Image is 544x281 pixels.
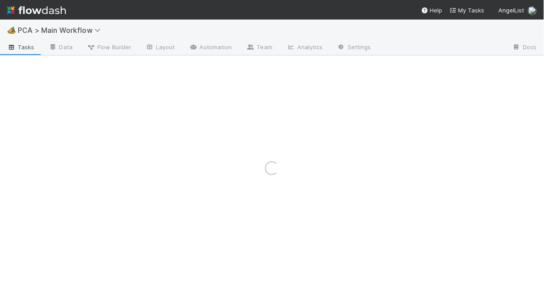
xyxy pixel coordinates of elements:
img: logo-inverted-e16ddd16eac7371096b0.svg [7,3,66,18]
span: PCA > Main Workflow [18,26,105,35]
span: My Tasks [450,7,485,14]
a: Settings [330,41,378,55]
span: Flow Builder [87,43,131,51]
a: Docs [505,41,544,55]
a: My Tasks [450,6,485,15]
a: Flow Builder [80,41,138,55]
span: AngelList [499,7,525,14]
div: Help [421,6,443,15]
a: Automation [182,41,239,55]
img: avatar_1c530150-f9f0-4fb8-9f5d-006d570d4582.png [528,6,537,15]
a: Analytics [280,41,330,55]
a: Data [42,41,80,55]
a: Team [239,41,280,55]
a: Layout [138,41,182,55]
span: Tasks [7,43,35,51]
span: 🏕️ [7,26,16,34]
